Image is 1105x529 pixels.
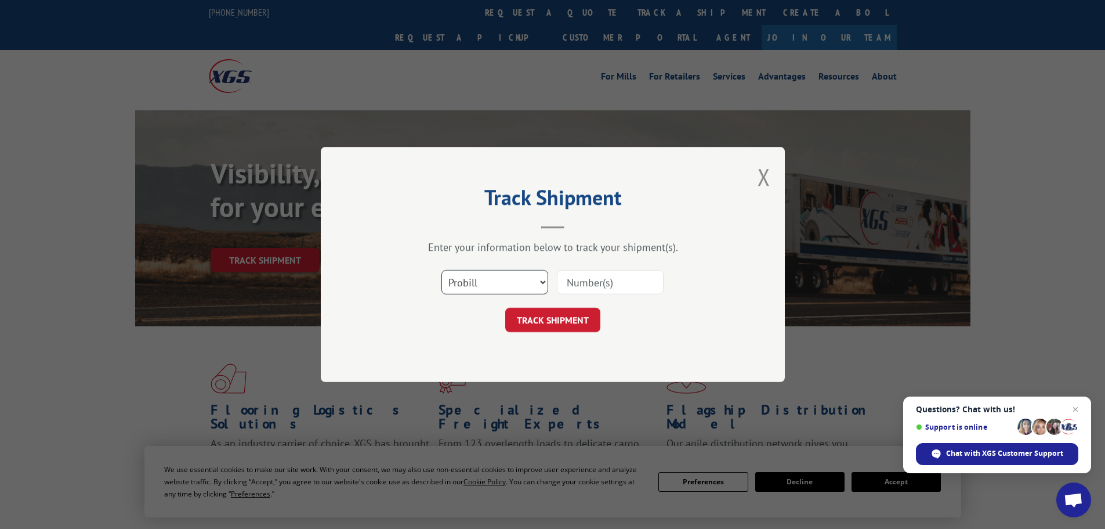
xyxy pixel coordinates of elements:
[505,308,600,332] button: TRACK SHIPMENT
[379,189,727,211] h2: Track Shipment
[1056,483,1091,517] a: Open chat
[916,423,1013,431] span: Support is online
[946,448,1063,459] span: Chat with XGS Customer Support
[379,240,727,254] div: Enter your information below to track your shipment(s).
[916,443,1078,465] span: Chat with XGS Customer Support
[916,405,1078,414] span: Questions? Chat with us!
[557,270,664,294] input: Number(s)
[758,161,770,192] button: Close modal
